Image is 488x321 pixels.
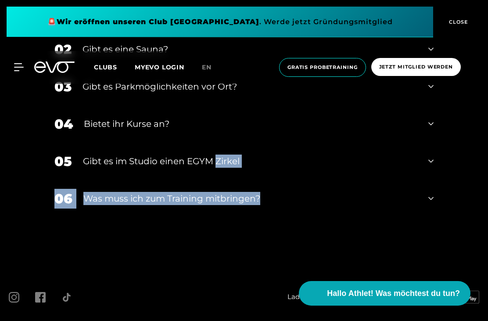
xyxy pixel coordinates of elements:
div: Gibt es im Studio einen EGYM Zirkel [83,155,417,168]
a: en [202,62,222,72]
a: Jetzt Mitglied werden [369,58,463,77]
div: Bietet ihr Kurse an? [84,117,417,130]
a: MYEVO LOGIN [135,63,184,71]
div: Was muss ich zum Training mitbringen? [83,192,417,205]
button: Hallo Athlet! Was möchtest du tun? [299,281,470,306]
span: Gratis Probetraining [287,64,358,71]
span: CLOSE [447,18,468,26]
div: 05 [54,151,72,171]
div: 06 [54,189,72,209]
div: 04 [54,114,73,134]
button: CLOSE [433,7,481,37]
span: en [202,63,212,71]
a: Gratis Probetraining [276,58,369,77]
a: Clubs [94,63,135,71]
span: Lade unsere App herunter [287,292,374,302]
span: Clubs [94,63,117,71]
span: Hallo Athlet! Was möchtest du tun? [327,288,460,299]
span: Jetzt Mitglied werden [379,63,453,71]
